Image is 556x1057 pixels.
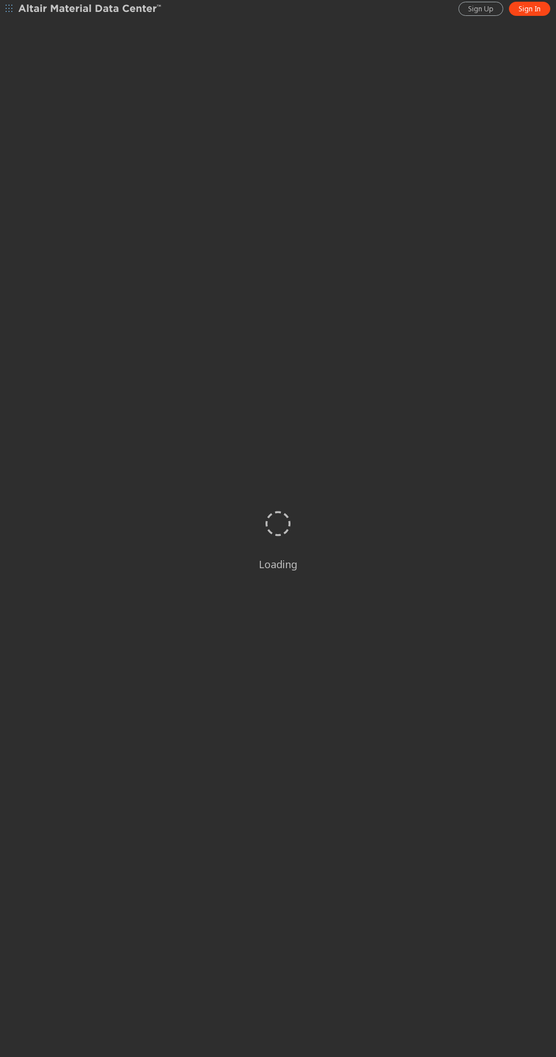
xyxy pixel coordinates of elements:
[519,5,541,14] span: Sign In
[509,2,550,16] a: Sign In
[468,5,494,14] span: Sign Up
[18,3,163,15] img: Altair Material Data Center
[259,557,297,571] div: Loading
[458,2,503,16] a: Sign Up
